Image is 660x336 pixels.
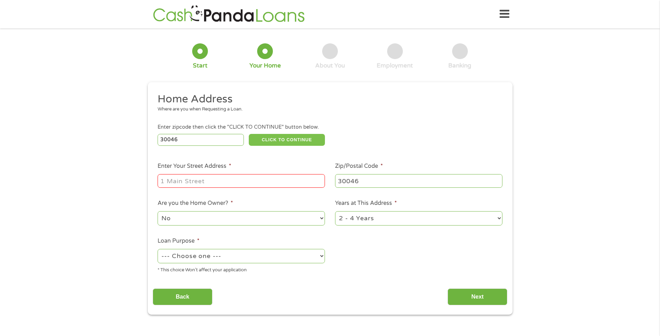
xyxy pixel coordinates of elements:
label: Enter Your Street Address [158,163,231,170]
div: * This choice Won’t affect your application [158,264,325,274]
h2: Home Address [158,92,497,106]
label: Zip/Postal Code [335,163,383,170]
div: Banking [448,62,471,70]
input: Enter Zipcode (e.g 01510) [158,134,244,146]
input: Back [153,288,212,306]
div: Start [193,62,208,70]
input: 1 Main Street [158,174,325,187]
div: About You [315,62,345,70]
label: Loan Purpose [158,237,200,245]
label: Years at This Address [335,200,397,207]
div: Where are you when Requesting a Loan. [158,106,497,113]
div: Enter zipcode then click the "CLICK TO CONTINUE" button below. [158,123,502,131]
button: CLICK TO CONTINUE [249,134,325,146]
label: Are you the Home Owner? [158,200,233,207]
input: Next [448,288,507,306]
img: GetLoanNow Logo [151,4,307,24]
div: Your Home [249,62,281,70]
div: Employment [377,62,413,70]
